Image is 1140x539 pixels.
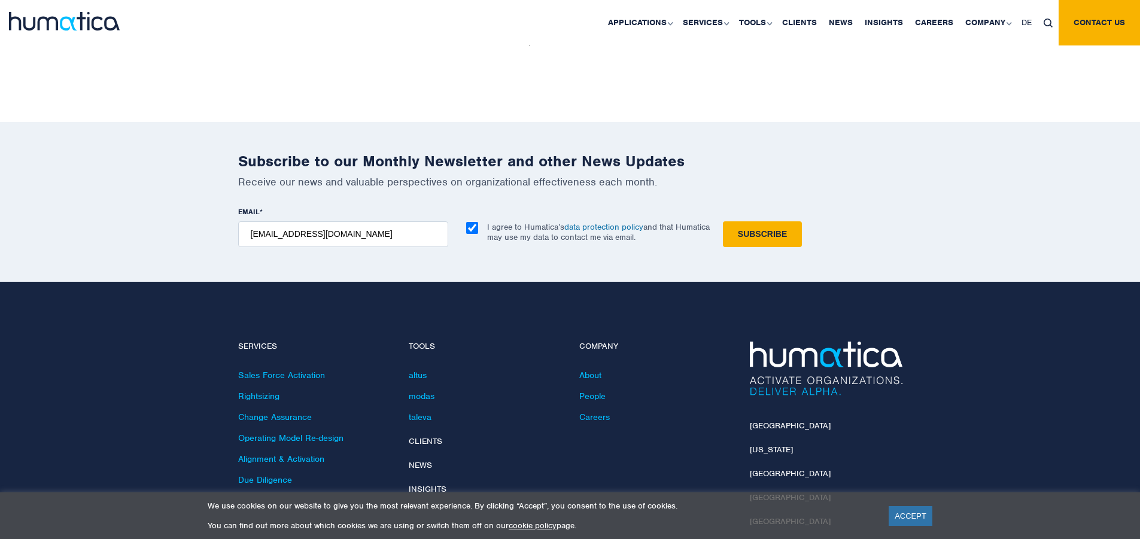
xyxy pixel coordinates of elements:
[9,12,120,31] img: logo
[509,520,557,531] a: cookie policy
[238,391,279,401] a: Rightsizing
[238,474,292,485] a: Due Diligence
[579,412,610,422] a: Careers
[1022,17,1032,28] span: DE
[409,436,442,446] a: Clients
[238,433,343,443] a: Operating Model Re-design
[238,453,324,464] a: Alignment & Activation
[750,444,793,455] a: [US_STATE]
[750,342,902,395] img: Humatica
[564,222,643,232] a: data protection policy
[409,412,431,422] a: taleva
[409,391,434,401] a: modas
[579,391,606,401] a: People
[409,342,561,352] h4: Tools
[238,207,260,217] span: EMAIL
[750,468,831,479] a: [GEOGRAPHIC_DATA]
[723,221,802,247] input: Subscribe
[409,370,427,380] a: altus
[1044,19,1053,28] img: search_icon
[579,370,601,380] a: About
[238,152,902,170] h2: Subscribe to our Monthly Newsletter and other News Updates
[238,342,391,352] h4: Services
[579,342,732,352] h4: Company
[409,484,446,494] a: Insights
[466,222,478,234] input: I agree to Humatica’sdata protection policyand that Humatica may use my data to contact me via em...
[238,175,902,188] p: Receive our news and valuable perspectives on organizational effectiveness each month.
[487,222,710,242] p: I agree to Humatica’s and that Humatica may use my data to contact me via email.
[208,520,874,531] p: You can find out more about which cookies we are using or switch them off on our page.
[750,421,831,431] a: [GEOGRAPHIC_DATA]
[409,460,432,470] a: News
[208,501,874,511] p: We use cookies on our website to give you the most relevant experience. By clicking “Accept”, you...
[238,221,448,247] input: name@company.com
[238,370,325,380] a: Sales Force Activation
[889,506,932,526] a: ACCEPT
[238,412,312,422] a: Change Assurance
